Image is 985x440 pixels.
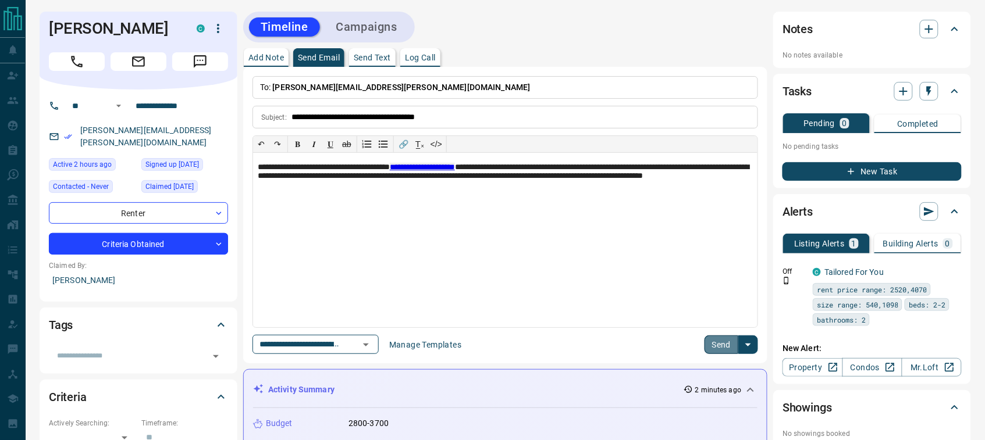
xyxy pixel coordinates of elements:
[883,239,938,248] p: Building Alerts
[842,358,902,377] a: Condos
[339,136,355,152] button: ab
[273,83,531,92] span: [PERSON_NAME][EMAIL_ADDRESS][PERSON_NAME][DOMAIN_NAME]
[253,136,269,152] button: ↶
[412,136,428,152] button: T̲ₓ
[909,299,945,310] span: beds: 2-2
[145,159,199,170] span: Signed up [DATE]
[64,133,72,141] svg: Email Verified
[49,418,136,428] p: Actively Searching:
[208,348,224,364] button: Open
[49,311,228,339] div: Tags
[817,299,898,310] span: size range: 540,1098
[783,50,962,60] p: No notes available
[817,284,927,295] span: rent price range: 2520,4070
[49,388,87,406] h2: Criteria
[248,53,284,62] p: Add Note
[53,159,112,170] span: Active 2 hours ago
[266,417,293,430] p: Budget
[49,233,228,255] div: Criteria Obtained
[783,394,962,421] div: Showings
[783,138,962,155] p: No pending tasks
[842,119,847,127] p: 0
[49,316,73,334] h2: Tags
[269,136,286,152] button: ↷
[49,260,228,271] p: Claimed By:
[253,76,758,99] p: To:
[783,266,806,277] p: Off
[428,136,445,152] button: </>
[197,24,205,33] div: condos.ca
[342,139,351,149] s: ab
[141,158,228,174] div: Wed Sep 08 2021
[382,335,468,354] button: Manage Templates
[112,99,126,113] button: Open
[349,417,389,430] p: 2800-3700
[824,267,884,277] a: Tailored For You
[783,428,962,439] p: No showings booked
[80,126,212,147] a: [PERSON_NAME][EMAIL_ADDRESS][PERSON_NAME][DOMAIN_NAME]
[141,180,228,196] div: Wed Sep 08 2021
[354,53,391,62] p: Send Text
[49,271,228,290] p: [PERSON_NAME]
[705,335,739,354] button: Send
[172,52,228,71] span: Message
[783,82,812,101] h2: Tasks
[298,53,340,62] p: Send Email
[49,52,105,71] span: Call
[261,112,287,123] p: Subject:
[817,314,866,325] span: bathrooms: 2
[268,384,335,396] p: Activity Summary
[783,198,962,226] div: Alerts
[396,136,412,152] button: 🔗
[358,337,374,353] button: Open
[813,268,821,276] div: condos.ca
[902,358,962,377] a: Mr.Loft
[49,158,136,174] div: Thu Aug 14 2025
[405,53,436,62] p: Log Call
[359,136,375,152] button: Numbered list
[705,335,759,354] div: split button
[945,239,950,248] p: 0
[783,358,842,377] a: Property
[794,239,845,248] p: Listing Alerts
[852,239,856,248] p: 1
[783,398,832,417] h2: Showings
[249,17,320,37] button: Timeline
[111,52,166,71] span: Email
[325,17,409,37] button: Campaigns
[145,181,194,192] span: Claimed [DATE]
[141,418,228,428] p: Timeframe:
[322,136,339,152] button: 𝐔
[49,383,228,411] div: Criteria
[695,385,741,395] p: 2 minutes ago
[375,136,392,152] button: Bullet list
[783,342,962,355] p: New Alert:
[290,136,306,152] button: 𝐁
[253,379,758,400] div: Activity Summary2 minutes ago
[783,162,962,181] button: New Task
[783,15,962,43] div: Notes
[783,277,791,285] svg: Push Notification Only
[783,20,813,38] h2: Notes
[783,77,962,105] div: Tasks
[306,136,322,152] button: 𝑰
[783,202,813,221] h2: Alerts
[328,139,333,149] span: 𝐔
[49,19,179,38] h1: [PERSON_NAME]
[53,181,109,192] span: Contacted - Never
[49,202,228,224] div: Renter
[804,119,835,127] p: Pending
[897,120,938,128] p: Completed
